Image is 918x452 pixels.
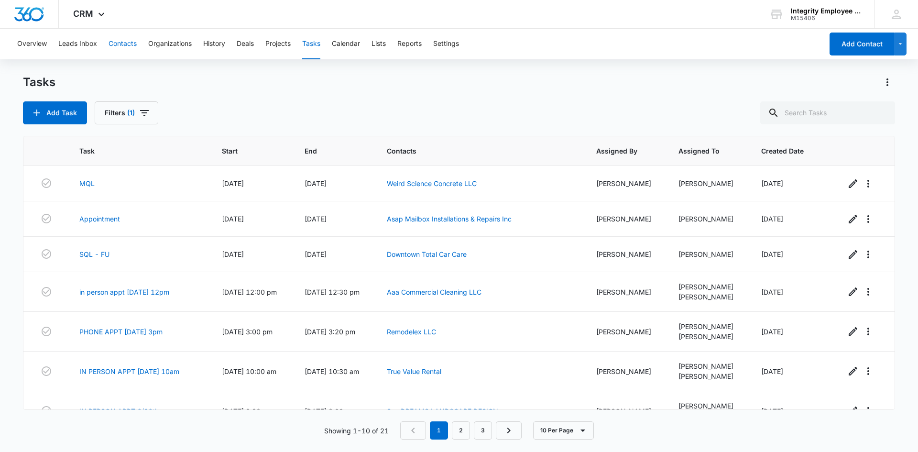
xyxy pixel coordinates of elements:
[761,288,783,296] span: [DATE]
[222,250,244,258] span: [DATE]
[678,321,738,331] div: [PERSON_NAME]
[324,426,389,436] p: Showing 1-10 of 21
[397,29,422,59] button: Reports
[761,367,783,375] span: [DATE]
[222,215,244,223] span: [DATE]
[596,406,656,416] div: [PERSON_NAME]
[791,15,861,22] div: account id
[237,29,254,59] button: Deals
[79,406,159,416] a: IN PERSON APPT 6/26th
[387,407,498,415] a: Sea DREAMS LANDSCAPE DESIGN
[73,9,93,19] span: CRM
[17,29,47,59] button: Overview
[58,29,97,59] button: Leads Inbox
[127,110,135,116] span: (1)
[678,146,724,156] span: Assigned To
[305,146,350,156] span: End
[305,288,360,296] span: [DATE] 12:30 pm
[222,146,268,156] span: Start
[533,421,594,440] button: 10 Per Page
[222,288,277,296] span: [DATE] 12:00 pm
[760,101,895,124] input: Search Tasks
[596,214,656,224] div: [PERSON_NAME]
[430,421,448,440] em: 1
[791,7,861,15] div: account name
[109,29,137,59] button: Contacts
[222,328,273,336] span: [DATE] 3:00 pm
[596,178,656,188] div: [PERSON_NAME]
[880,75,895,90] button: Actions
[678,214,738,224] div: [PERSON_NAME]
[830,33,894,55] button: Add Contact
[79,366,179,376] a: IN PERSON APPT [DATE] 10am
[387,179,477,187] a: Weird Science Concrete LLC
[761,328,783,336] span: [DATE]
[265,29,291,59] button: Projects
[372,29,386,59] button: Lists
[23,75,55,89] h1: Tasks
[496,421,522,440] a: Next Page
[761,179,783,187] span: [DATE]
[761,250,783,258] span: [DATE]
[596,327,656,337] div: [PERSON_NAME]
[305,250,327,258] span: [DATE]
[761,215,783,223] span: [DATE]
[222,179,244,187] span: [DATE]
[387,215,512,223] a: Asap Mailbox Installations & Repairs Inc
[678,282,738,292] div: [PERSON_NAME]
[305,179,327,187] span: [DATE]
[79,214,120,224] a: Appointment
[678,331,738,342] div: [PERSON_NAME]
[400,421,522,440] nav: Pagination
[678,401,738,411] div: [PERSON_NAME]
[761,407,783,415] span: [DATE]
[79,178,95,188] a: MQL
[596,249,656,259] div: [PERSON_NAME]
[305,215,327,223] span: [DATE]
[305,328,355,336] span: [DATE] 3:20 pm
[79,146,185,156] span: Task
[678,249,738,259] div: [PERSON_NAME]
[678,292,738,302] div: [PERSON_NAME]
[95,101,158,124] button: Filters(1)
[79,327,163,337] a: PHONE APPT [DATE] 3pm
[387,328,436,336] a: Remodelex LLC
[596,146,642,156] span: Assigned By
[452,421,470,440] a: Page 2
[305,407,355,415] span: [DATE] 3:00 pm
[23,101,87,124] button: Add Task
[596,366,656,376] div: [PERSON_NAME]
[222,407,273,415] span: [DATE] 2:30 pm
[305,367,359,375] span: [DATE] 10:30 am
[678,371,738,381] div: [PERSON_NAME]
[332,29,360,59] button: Calendar
[387,288,481,296] a: Aaa Commercial Cleaning LLC
[761,146,809,156] span: Created Date
[222,367,276,375] span: [DATE] 10:00 am
[387,250,467,258] a: Downtown Total Car Care
[203,29,225,59] button: History
[79,287,169,297] a: in person appt [DATE] 12pm
[79,249,109,259] a: SQL - FU
[387,367,441,375] a: True Value Rental
[474,421,492,440] a: Page 3
[678,178,738,188] div: [PERSON_NAME]
[302,29,320,59] button: Tasks
[148,29,192,59] button: Organizations
[596,287,656,297] div: [PERSON_NAME]
[678,361,738,371] div: [PERSON_NAME]
[387,146,559,156] span: Contacts
[433,29,459,59] button: Settings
